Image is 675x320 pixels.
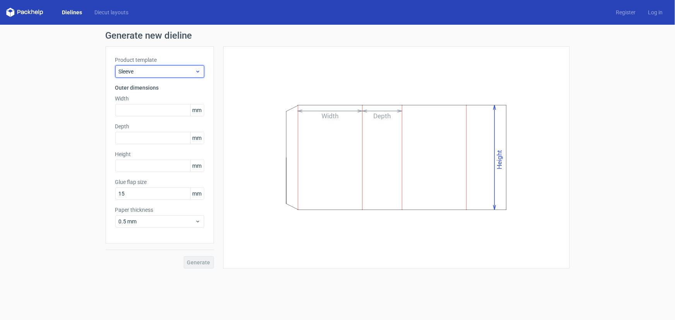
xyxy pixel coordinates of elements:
a: Register [610,9,642,16]
text: Height [496,150,503,170]
label: Width [115,95,204,102]
span: mm [190,104,204,116]
span: mm [190,188,204,199]
span: 0.5 mm [119,218,195,225]
text: Width [321,112,338,120]
a: Dielines [56,9,88,16]
span: mm [190,132,204,144]
h3: Outer dimensions [115,84,204,92]
label: Depth [115,123,204,130]
h1: Generate new dieline [106,31,570,40]
span: Sleeve [119,68,195,75]
label: Paper thickness [115,206,204,214]
label: Product template [115,56,204,64]
text: Depth [373,112,391,120]
label: Height [115,150,204,158]
a: Diecut layouts [88,9,135,16]
span: mm [190,160,204,172]
label: Glue flap size [115,178,204,186]
a: Log in [642,9,669,16]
